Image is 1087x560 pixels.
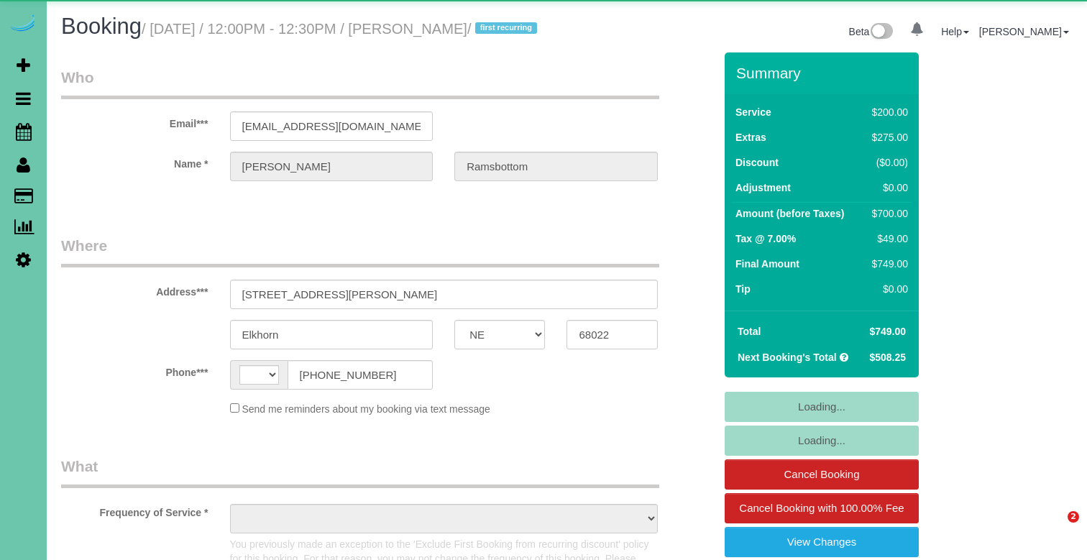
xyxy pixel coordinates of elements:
[866,180,908,195] div: $0.00
[849,26,894,37] a: Beta
[735,206,844,221] label: Amount (before Taxes)
[735,130,766,144] label: Extras
[735,257,799,271] label: Final Amount
[869,326,906,337] span: $749.00
[866,257,908,271] div: $749.00
[739,502,904,514] span: Cancel Booking with 100.00% Fee
[725,527,919,557] a: View Changes
[242,403,490,415] span: Send me reminders about my booking via text message
[61,235,659,267] legend: Where
[50,152,219,171] label: Name *
[725,493,919,523] a: Cancel Booking with 100.00% Fee
[866,231,908,246] div: $49.00
[467,21,541,37] span: /
[725,459,919,490] a: Cancel Booking
[735,231,796,246] label: Tax @ 7.00%
[1038,511,1073,546] iframe: Intercom live chat
[475,22,536,34] span: first recurring
[1068,511,1079,523] span: 2
[866,105,908,119] div: $200.00
[50,500,219,520] label: Frequency of Service *
[866,155,908,170] div: ($0.00)
[941,26,969,37] a: Help
[738,352,837,363] strong: Next Booking's Total
[735,180,791,195] label: Adjustment
[979,26,1069,37] a: [PERSON_NAME]
[735,282,751,296] label: Tip
[735,105,771,119] label: Service
[61,67,659,99] legend: Who
[738,326,761,337] strong: Total
[866,282,908,296] div: $0.00
[869,23,893,42] img: New interface
[866,130,908,144] div: $275.00
[735,155,779,170] label: Discount
[61,456,659,488] legend: What
[61,14,142,39] span: Booking
[736,65,912,81] h3: Summary
[142,21,541,37] small: / [DATE] / 12:00PM - 12:30PM / [PERSON_NAME]
[869,352,906,363] span: $508.25
[9,14,37,35] img: Automaid Logo
[866,206,908,221] div: $700.00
